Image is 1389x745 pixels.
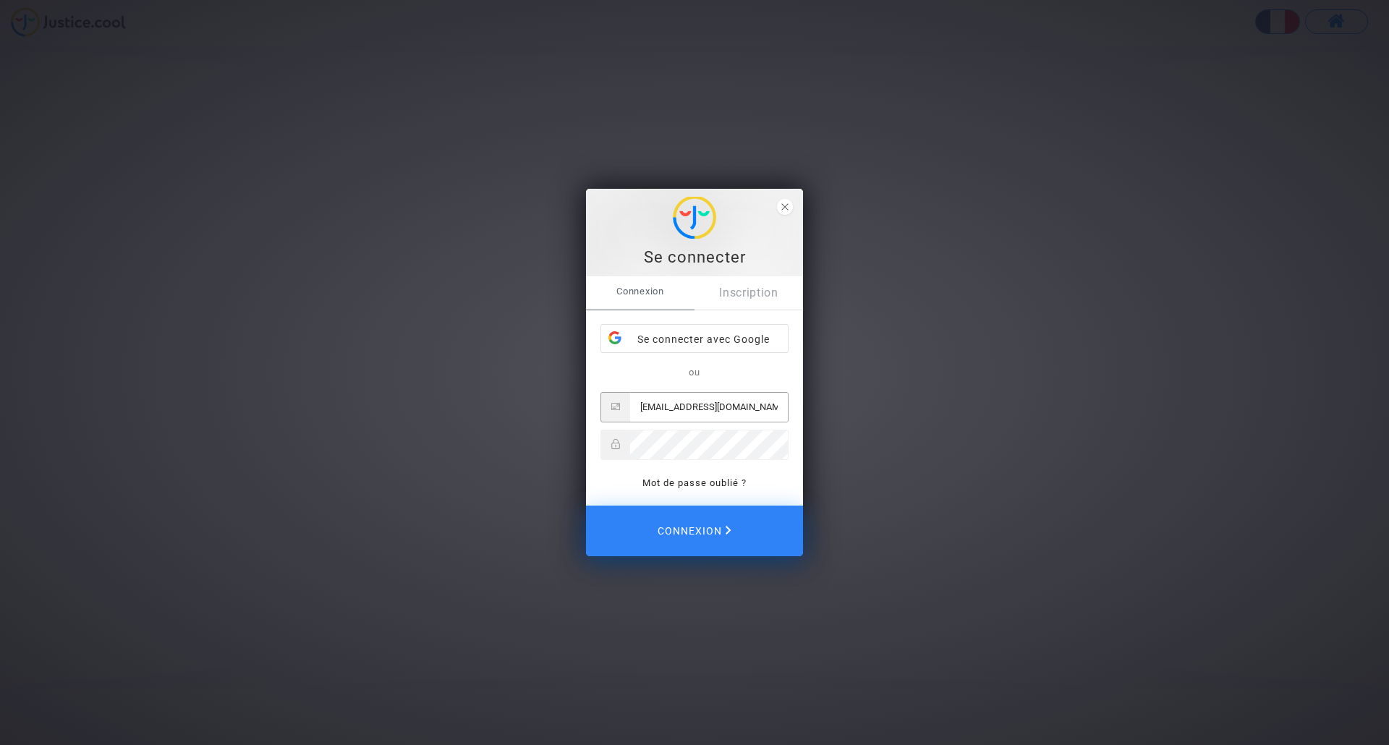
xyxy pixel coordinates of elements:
[586,506,803,556] button: Connexion
[594,247,795,268] div: Se connecter
[601,325,788,354] div: Se connecter avec Google
[689,367,700,378] span: ou
[777,199,793,215] span: close
[642,477,747,488] a: Mot de passe oublié ?
[658,516,731,546] span: Connexion
[586,276,694,307] span: Connexion
[630,393,788,422] input: Email
[630,430,788,459] input: Password
[694,276,803,310] a: Inscription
